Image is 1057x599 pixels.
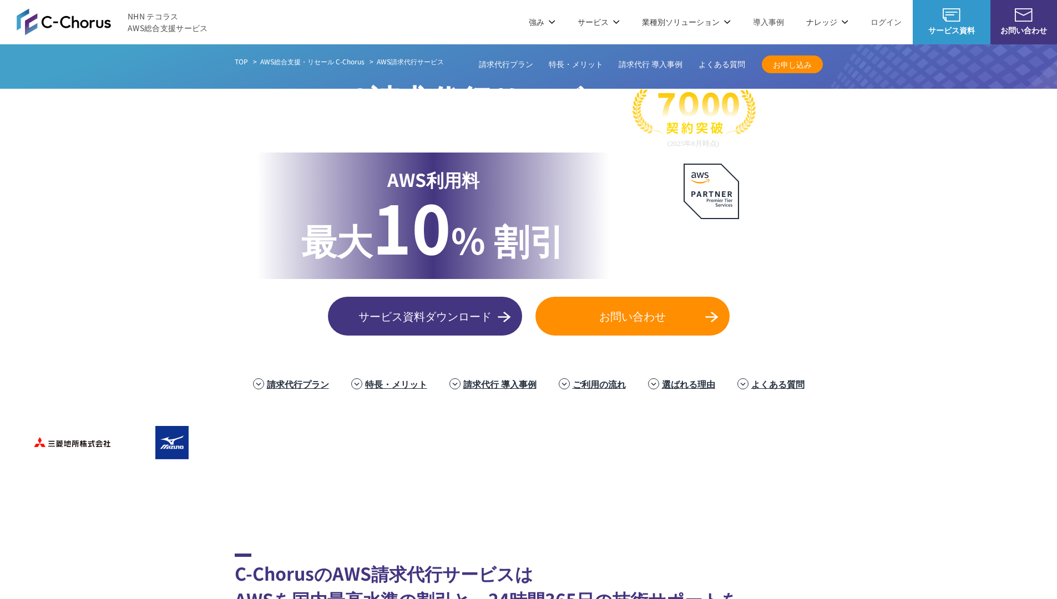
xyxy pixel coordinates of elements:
a: サービス資料ダウンロード [328,297,522,336]
p: サービス [578,16,620,28]
img: 香川大学 [944,476,1033,520]
a: よくある質問 [699,59,745,70]
span: お問い合わせ [535,308,730,324]
p: 国内最高水準の割引と 24時間365日の無料AWS技術サポート [301,120,615,139]
a: 選ばれる理由 [662,377,715,390]
img: 契約件数 [633,89,756,148]
img: 国境なき医師団 [345,476,433,520]
img: 共同通信デジタル [788,420,877,465]
img: お問い合わせ [1015,8,1033,22]
img: ヤマサ醤油 [489,420,578,465]
img: 早稲田大学 [644,476,733,520]
a: よくある質問 [751,377,805,390]
a: 特長・メリット [549,59,603,70]
img: AWS総合支援サービス C-Chorus [17,8,111,35]
p: 強み [529,16,555,28]
img: 大阪工業大学 [844,476,933,520]
img: エイチーム [145,476,234,520]
span: サービス資料ダウンロード [328,308,522,324]
img: 東京書籍 [589,420,677,465]
span: 10 [372,177,451,274]
a: ログイン [871,16,902,28]
a: 請求代行 導入事例 [619,59,683,70]
img: まぐまぐ [888,420,977,465]
a: お問い合わせ [535,297,730,336]
span: お問い合わせ [990,24,1057,36]
span: 最大 [301,214,372,265]
span: AWS請求代行サービス [377,57,444,66]
a: 請求代行プラン [479,59,533,70]
a: お申し込み [762,55,823,73]
p: % 割引 [301,192,565,266]
a: 特長・メリット [365,377,427,390]
img: クリスピー・クリーム・ドーナツ [689,420,777,465]
img: 慶應義塾 [544,476,633,520]
img: AWS総合支援サービス C-Chorus サービス資料 [943,8,960,22]
img: 住友生命保険相互 [189,420,278,465]
a: 請求代行 導入事例 [463,377,537,390]
span: サービス資料 [913,24,990,36]
p: ナレッジ [806,16,848,28]
img: AWSプレミアティアサービスパートナー [684,164,739,219]
a: AWS総合支援サービス C-Chorus NHN テコラスAWS総合支援サービス [17,8,208,35]
p: AWS利用料 [301,166,565,192]
a: 導入事例 [753,16,784,28]
a: ご利用の流れ [573,377,626,390]
img: 日本財団 [444,476,533,520]
span: NHN テコラス AWS総合支援サービス [128,11,208,34]
img: 一橋大学 [744,476,833,520]
a: TOP [235,57,248,67]
a: AWS総合支援・リセール C-Chorus [260,57,365,67]
img: エアトリ [389,420,478,465]
img: クリーク・アンド・リバー [245,476,333,520]
img: ファンコミュニケーションズ [45,476,134,520]
p: 業種別ソリューション [642,16,731,28]
span: お申し込み [762,59,823,70]
img: ミズノ [89,420,178,465]
a: 請求代行プラン [267,377,329,390]
p: AWS最上位 プレミアティア サービスパートナー [661,226,761,267]
span: AWS請求代行サービス [301,76,615,120]
img: フジモトHD [289,420,378,465]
